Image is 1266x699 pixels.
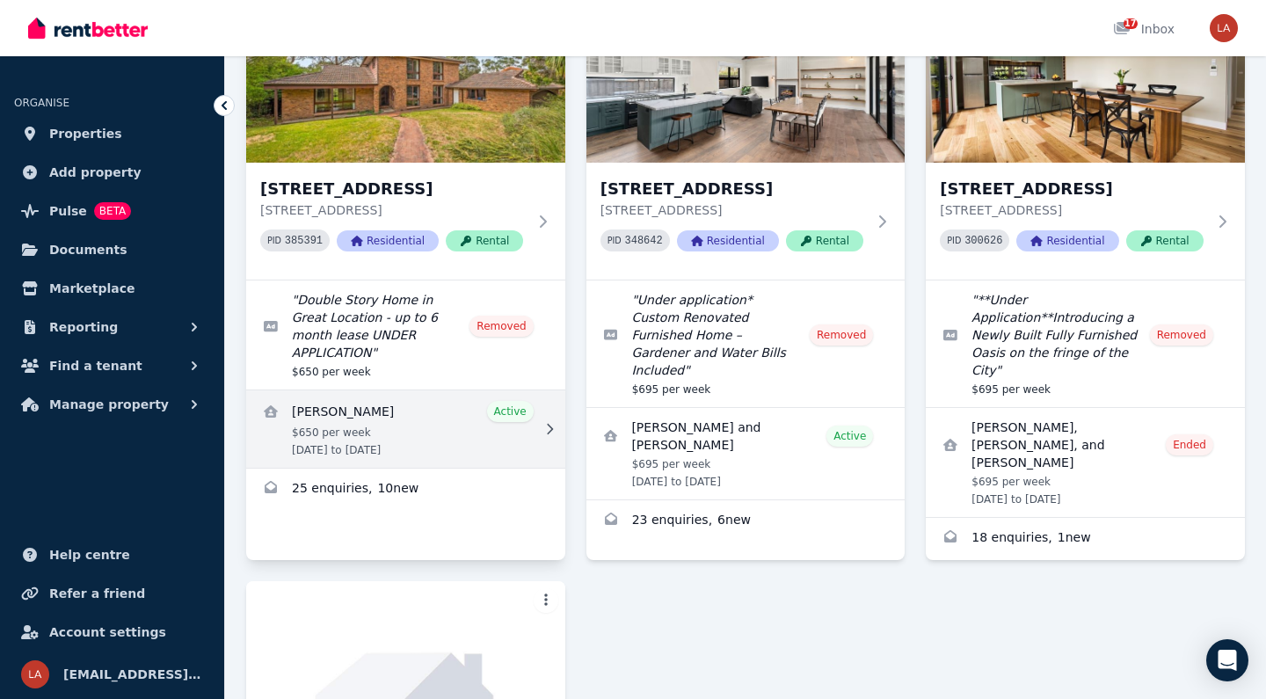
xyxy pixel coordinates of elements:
span: Reporting [49,317,118,338]
p: [STREET_ADDRESS] [940,201,1206,219]
span: BETA [94,202,131,220]
button: More options [534,588,558,613]
span: Residential [1016,230,1118,251]
button: Manage property [14,387,210,422]
a: Refer a friend [14,576,210,611]
a: Documents [14,232,210,267]
a: View details for Sarwat Sabir [246,390,565,468]
p: [STREET_ADDRESS] [260,201,527,219]
img: RentBetter [28,15,148,41]
h3: [STREET_ADDRESS] [600,177,867,201]
a: Add property [14,155,210,190]
span: Find a tenant [49,355,142,376]
span: Pulse [49,200,87,222]
span: Residential [337,230,439,251]
span: Residential [677,230,779,251]
a: View details for Yung Hong Lee, Sin Jie Ler, and Jet Ling [926,408,1245,517]
a: Marketplace [14,271,210,306]
a: Enquiries for 10 Vista Rd, Belgrave Heights [246,469,565,511]
a: View details for Joshua and Charlotte Hanley [586,408,906,499]
span: Refer a friend [49,583,145,604]
img: laurenpalmer5@gmail.com [21,660,49,688]
span: Rental [1126,230,1204,251]
span: Marketplace [49,278,135,299]
span: Documents [49,239,127,260]
code: 385391 [285,235,323,247]
span: Rental [446,230,523,251]
a: PulseBETA [14,193,210,229]
small: PID [947,236,961,245]
h3: [STREET_ADDRESS] [940,177,1206,201]
span: [EMAIL_ADDRESS][DOMAIN_NAME] [63,664,203,685]
span: 17 [1124,18,1138,29]
h3: [STREET_ADDRESS] [260,177,527,201]
code: 348642 [625,235,663,247]
div: Inbox [1113,20,1175,38]
span: Add property [49,162,142,183]
span: Rental [786,230,863,251]
a: Help centre [14,537,210,572]
div: Open Intercom Messenger [1206,639,1248,681]
img: laurenpalmer5@gmail.com [1210,14,1238,42]
span: Manage property [49,394,169,415]
code: 300626 [964,235,1002,247]
p: [STREET_ADDRESS] [600,201,867,219]
a: Edit listing: **Under Application**Introducing a Newly Built Fully Furnished Oasis on the fringe ... [926,280,1245,407]
a: Enquiries for 507 Sebastopol Street, Redan [926,518,1245,560]
a: Edit listing: Double Story Home in Great Location - up to 6 month lease UNDER APPLICATION [246,280,565,390]
small: PID [267,236,281,245]
span: Account settings [49,622,166,643]
span: ORGANISE [14,97,69,109]
a: Account settings [14,615,210,650]
button: Reporting [14,309,210,345]
span: Help centre [49,544,130,565]
span: Properties [49,123,122,144]
small: PID [608,236,622,245]
a: Edit listing: Under application* Custom Renovated Furnished Home – Gardener and Water Bills Included [586,280,906,407]
a: Properties [14,116,210,151]
button: Find a tenant [14,348,210,383]
a: Enquiries for 505 Sebastopol Street, Redan [586,500,906,542]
